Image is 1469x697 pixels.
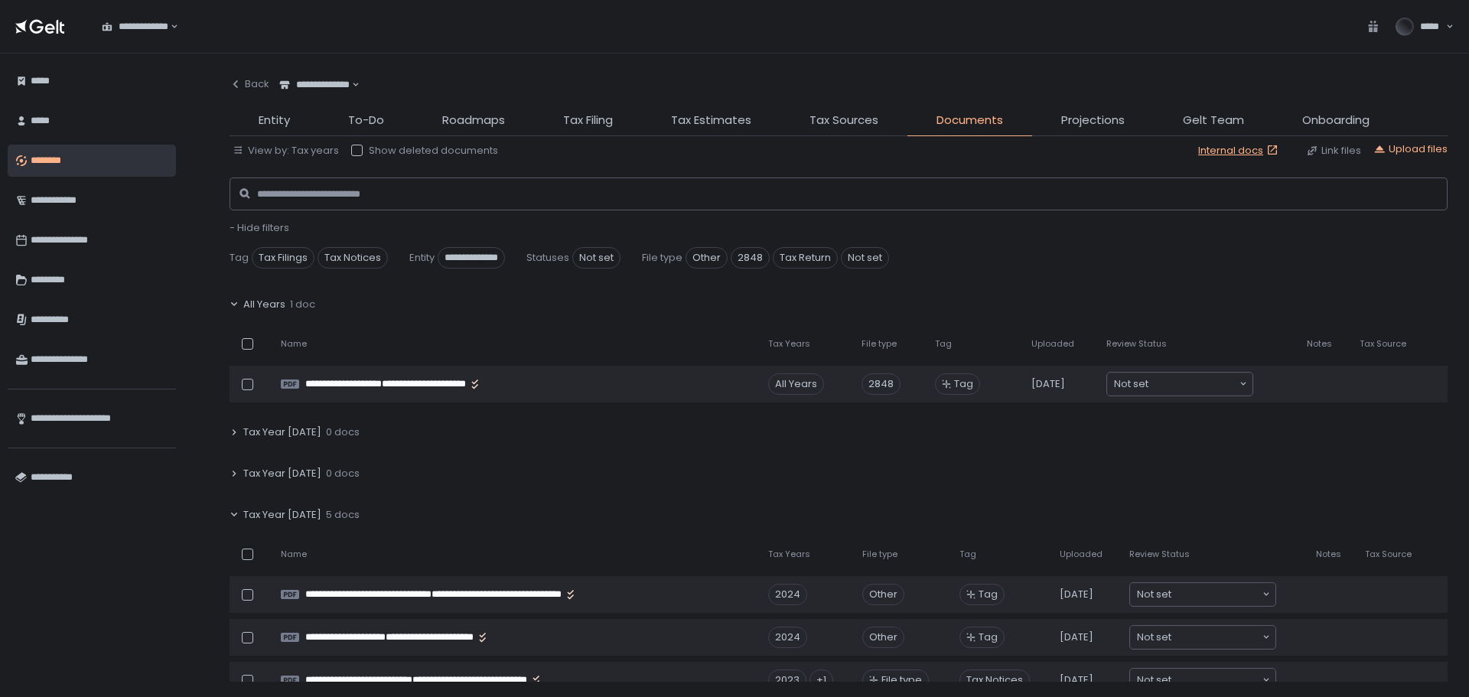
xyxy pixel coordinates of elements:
[1183,112,1244,129] span: Gelt Team
[281,549,307,560] span: Name
[230,69,269,99] button: Back
[1316,549,1341,560] span: Notes
[1060,588,1093,601] span: [DATE]
[1130,583,1275,606] div: Search for option
[348,112,384,129] span: To-Do
[862,584,904,605] div: Other
[1060,549,1103,560] span: Uploaded
[1373,142,1448,156] button: Upload files
[233,144,339,158] button: View by: Tax years
[326,425,360,439] span: 0 docs
[768,549,810,560] span: Tax Years
[1198,144,1282,158] a: Internal docs
[768,669,806,691] div: 2023
[243,298,285,311] span: All Years
[768,338,810,350] span: Tax Years
[230,77,269,91] div: Back
[1060,630,1093,644] span: [DATE]
[1171,673,1261,688] input: Search for option
[773,247,838,269] span: Tax Return
[671,112,751,129] span: Tax Estimates
[1061,112,1125,129] span: Projections
[841,247,889,269] span: Not set
[1031,377,1065,391] span: [DATE]
[318,247,388,269] span: Tax Notices
[768,627,807,648] div: 2024
[959,669,1030,691] span: Tax Notices
[1171,587,1261,602] input: Search for option
[326,467,360,480] span: 0 docs
[1130,626,1275,649] div: Search for option
[230,251,249,265] span: Tag
[1114,376,1148,392] span: Not set
[269,69,360,101] div: Search for option
[230,221,289,235] button: - Hide filters
[1106,338,1167,350] span: Review Status
[1360,338,1406,350] span: Tax Source
[1129,549,1190,560] span: Review Status
[809,112,878,129] span: Tax Sources
[1148,376,1238,392] input: Search for option
[1307,338,1332,350] span: Notes
[731,247,770,269] span: 2848
[954,377,973,391] span: Tag
[92,11,178,43] div: Search for option
[809,669,833,691] div: +1
[243,508,321,522] span: Tax Year [DATE]
[862,373,901,395] div: 2848
[1365,549,1412,560] span: Tax Source
[1060,673,1093,687] span: [DATE]
[1302,112,1370,129] span: Onboarding
[409,251,435,265] span: Entity
[1031,338,1074,350] span: Uploaded
[230,220,289,235] span: - Hide filters
[1137,630,1171,645] span: Not set
[979,588,998,601] span: Tag
[243,467,321,480] span: Tax Year [DATE]
[326,508,360,522] span: 5 docs
[572,247,620,269] span: Not set
[862,338,897,350] span: File type
[936,112,1003,129] span: Documents
[1137,587,1171,602] span: Not set
[1171,630,1261,645] input: Search for option
[642,251,682,265] span: File type
[243,425,321,439] span: Tax Year [DATE]
[959,549,976,560] span: Tag
[979,630,998,644] span: Tag
[862,549,897,560] span: File type
[768,584,807,605] div: 2024
[686,247,728,269] span: Other
[768,373,824,395] div: All Years
[526,251,569,265] span: Statuses
[881,673,922,687] span: File type
[1130,669,1275,692] div: Search for option
[442,112,505,129] span: Roadmaps
[862,627,904,648] div: Other
[1306,144,1361,158] button: Link files
[1107,373,1252,396] div: Search for option
[252,247,314,269] span: Tax Filings
[281,338,307,350] span: Name
[290,298,315,311] span: 1 doc
[563,112,613,129] span: Tax Filing
[935,338,952,350] span: Tag
[1137,673,1171,688] span: Not set
[259,112,290,129] span: Entity
[168,19,169,34] input: Search for option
